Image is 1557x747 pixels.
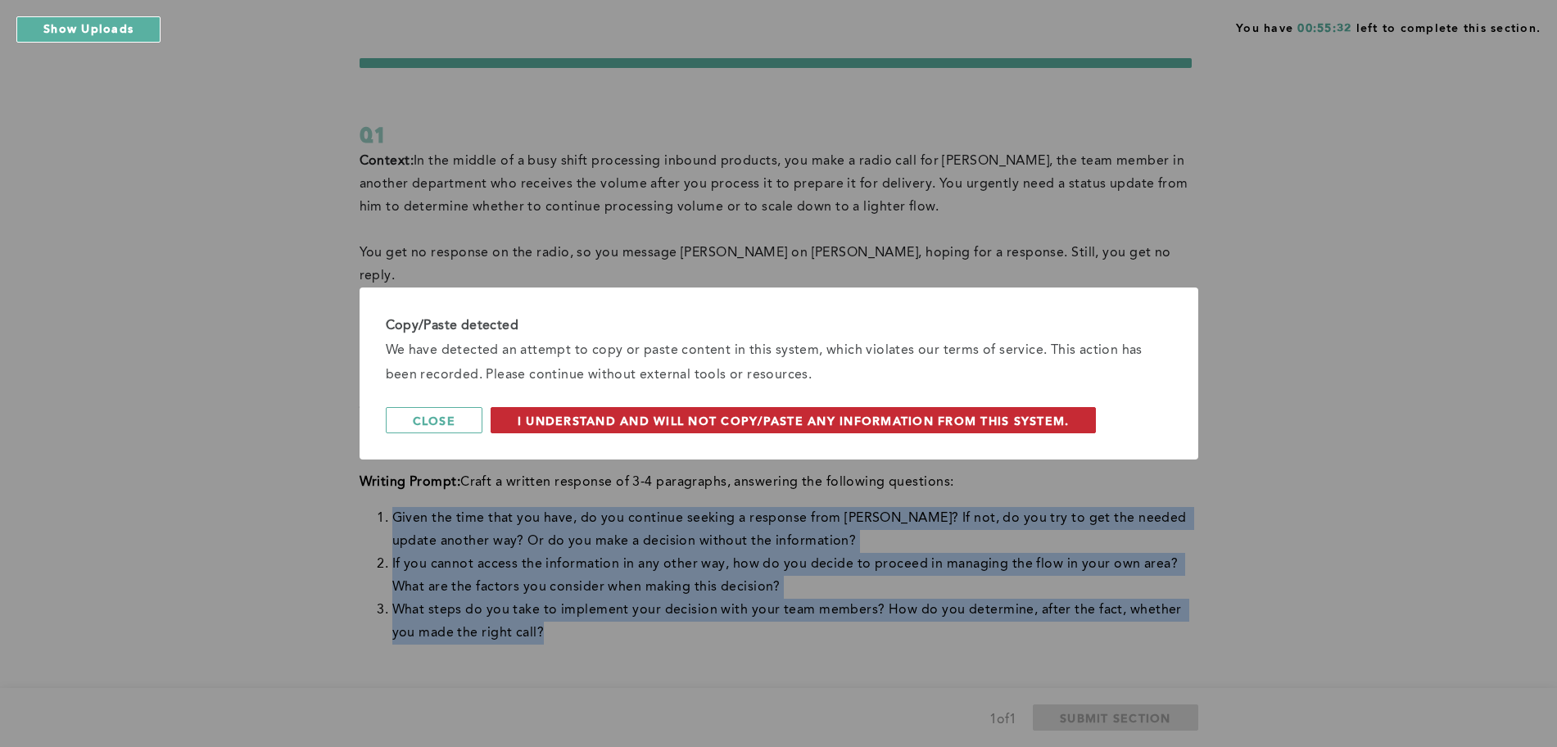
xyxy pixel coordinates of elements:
div: We have detected an attempt to copy or paste content in this system, which violates our terms of ... [386,338,1172,387]
div: Copy/Paste detected [386,314,1172,338]
button: Show Uploads [16,16,161,43]
button: I understand and will not copy/paste any information from this system. [491,407,1097,433]
span: I understand and will not copy/paste any information from this system. [518,413,1070,428]
button: Close [386,407,482,433]
span: Close [413,413,455,428]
